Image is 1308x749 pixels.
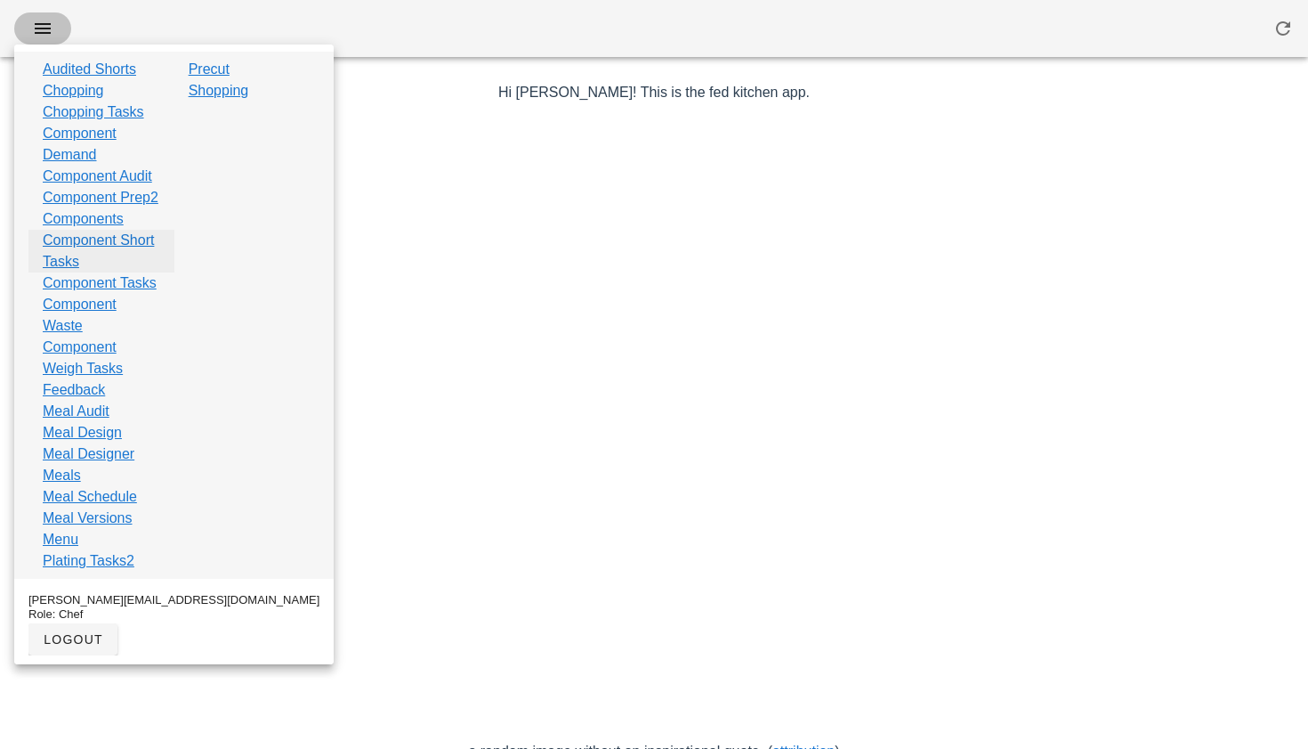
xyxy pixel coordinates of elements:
a: Meal Designer [43,444,134,465]
a: Feedback [43,379,105,401]
div: Role: Chef [28,607,319,622]
a: Component Demand [43,123,160,166]
a: Menu [43,529,78,550]
a: Meal Audit [43,401,109,422]
a: Component Short Tasks [43,230,160,273]
a: Precut [189,59,230,80]
p: Hi [PERSON_NAME]! This is the fed kitchen app. [138,82,1171,103]
a: Component Tasks [43,273,157,294]
a: Plating Tasks2 [43,550,134,572]
a: Component Audit [43,166,152,187]
a: Meal Schedule [43,486,137,508]
a: Audited Shorts [43,59,136,80]
a: Chopping Tasks [43,102,144,123]
a: Meal Design [43,422,122,444]
a: Shopping [189,80,249,102]
a: Component Prep2 [43,187,158,208]
a: Meals [43,465,81,486]
a: Chopping [43,80,104,102]
button: logout [28,623,117,655]
a: Component Weigh Tasks [43,337,160,379]
span: logout [43,632,103,647]
a: Meal Versions [43,508,133,529]
a: Component Waste [43,294,160,337]
a: Components [43,208,124,230]
div: [PERSON_NAME][EMAIL_ADDRESS][DOMAIN_NAME] [28,593,319,607]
